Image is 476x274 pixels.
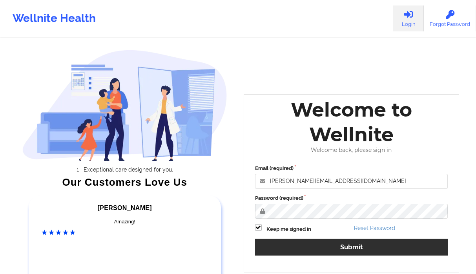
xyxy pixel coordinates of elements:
[250,147,454,153] div: Welcome back, please sign in
[255,239,448,256] button: Submit
[354,225,395,231] a: Reset Password
[255,174,448,189] input: Email address
[22,178,227,186] div: Our Customers Love Us
[424,5,476,31] a: Forgot Password
[255,164,448,172] label: Email (required)
[98,205,152,211] span: [PERSON_NAME]
[266,225,311,233] label: Keep me signed in
[393,5,424,31] a: Login
[255,194,448,202] label: Password (required)
[29,166,227,173] li: Exceptional care designed for you.
[22,49,227,161] img: wellnite-auth-hero_200.c722682e.png
[42,218,208,226] div: Amazing!
[250,97,454,147] div: Welcome to Wellnite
